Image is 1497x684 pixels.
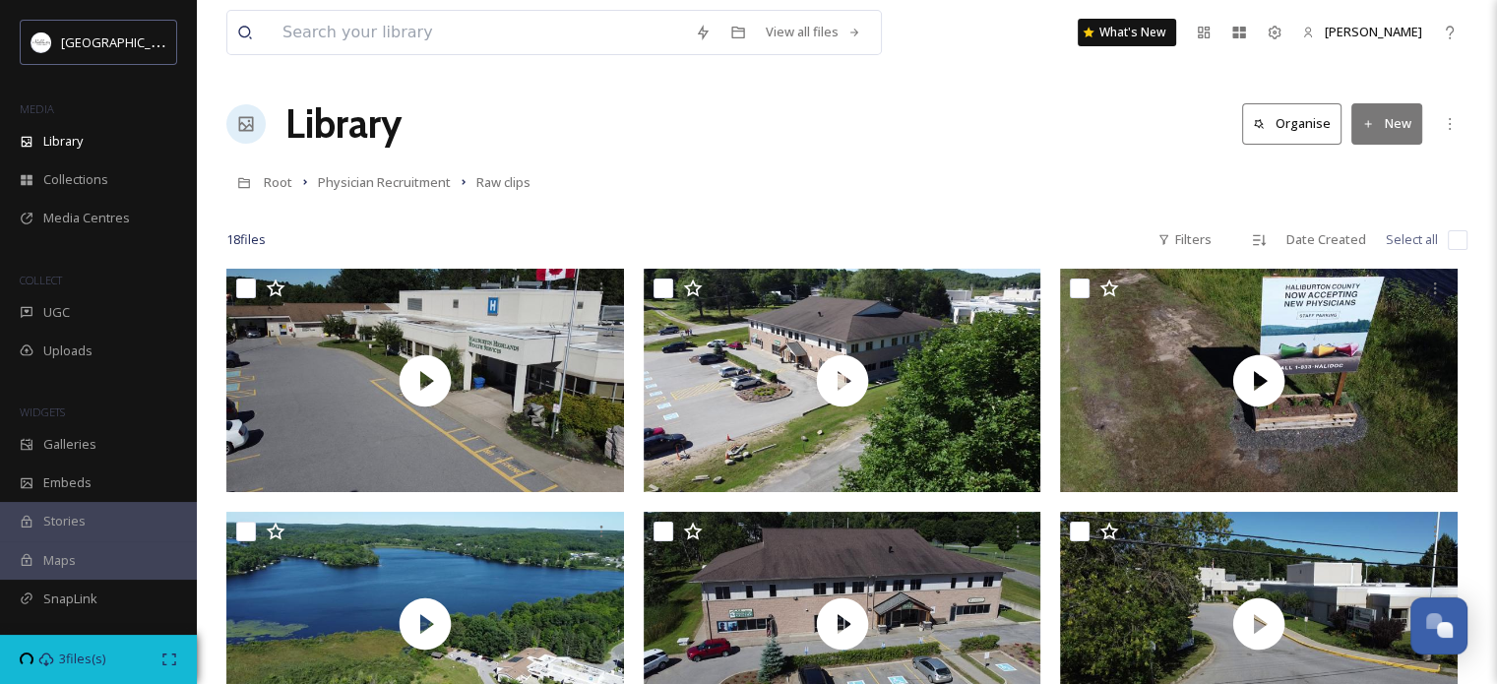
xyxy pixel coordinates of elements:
button: Organise [1242,103,1341,144]
div: Filters [1148,220,1221,259]
a: View all files [756,13,871,51]
a: Raw clips [476,170,530,194]
span: [PERSON_NAME] [1325,23,1422,40]
span: Physician Recruitment [318,173,451,191]
span: Uploads [43,342,93,360]
span: Embeds [43,473,92,492]
span: COLLECT [20,273,62,287]
span: Library [43,132,83,151]
span: Media Centres [43,209,130,227]
span: Stories [43,512,86,530]
span: 3 files(s) [59,650,105,668]
span: Maps [43,551,76,570]
input: Search your library [273,11,685,54]
a: Organise [1242,103,1351,144]
span: SnapLink [43,590,97,608]
a: [PERSON_NAME] [1292,13,1432,51]
span: Select all [1386,230,1438,249]
img: Frame%2013.png [31,32,51,52]
span: UGC [43,303,70,322]
span: MEDIA [20,101,54,116]
span: Root [264,173,292,191]
span: Galleries [43,435,96,454]
span: Raw clips [476,173,530,191]
img: thumbnail [644,269,1041,492]
a: Root [264,170,292,194]
a: Physician Recruitment [318,170,451,194]
img: thumbnail [1060,269,1458,492]
img: thumbnail [226,269,624,492]
button: New [1351,103,1422,144]
span: Collections [43,170,108,189]
span: 18 file s [226,230,266,249]
button: Open Chat [1410,597,1467,654]
div: Date Created [1277,220,1376,259]
a: What's New [1078,19,1176,46]
span: WIDGETS [20,404,65,419]
span: [GEOGRAPHIC_DATA] [61,32,186,51]
a: Library [285,94,402,154]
